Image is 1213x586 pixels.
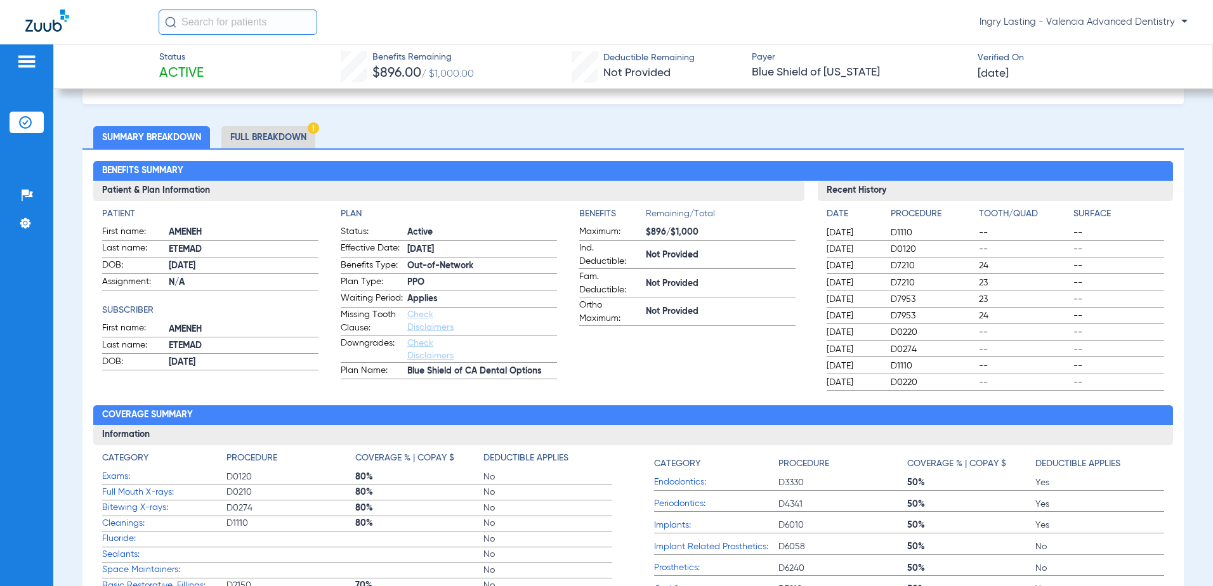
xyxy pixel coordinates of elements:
span: Effective Date: [341,242,403,257]
span: Plan Name: [341,364,403,379]
span: Space Maintainers: [102,563,226,576]
h4: Deductible Applies [483,452,568,465]
span: Verified On [978,51,1193,65]
span: Downgrades: [341,337,403,362]
span: -- [1073,243,1164,256]
app-breakdown-title: Benefits [579,207,646,225]
span: -- [979,360,1069,372]
span: No [483,517,612,530]
app-breakdown-title: Coverage % | Copay $ [907,452,1035,475]
span: 80% [355,502,483,514]
h4: Surface [1073,207,1164,221]
a: Check Disclaimers [407,310,454,332]
span: Ortho Maximum: [579,299,641,325]
span: 50% [907,562,1035,575]
span: -- [1073,343,1164,356]
span: Not Provided [646,249,796,262]
span: D6240 [778,562,907,575]
span: [DATE] [827,243,880,256]
h4: Date [827,207,880,221]
img: Search Icon [165,16,176,28]
span: N/A [169,276,318,289]
span: D7210 [891,277,974,289]
app-breakdown-title: Deductible Applies [483,452,612,469]
span: Ind. Deductible: [579,242,641,268]
span: 24 [979,259,1069,272]
span: 23 [979,293,1069,306]
span: AMENEH [169,226,318,239]
span: [DATE] [169,356,318,369]
span: PPO [407,276,557,289]
h2: Coverage Summary [93,405,1173,426]
span: No [483,533,612,545]
img: Zuub Logo [25,10,69,32]
span: -- [1073,309,1164,322]
span: Plan Type: [341,275,403,290]
span: 50% [907,540,1035,553]
li: Full Breakdown [221,126,315,148]
span: D1110 [226,517,355,530]
span: First name: [102,225,164,240]
span: Not Provided [646,277,796,290]
span: 80% [355,486,483,498]
span: No [483,548,612,561]
span: Last name: [102,242,164,257]
iframe: Chat Widget [1150,525,1213,586]
app-breakdown-title: Subscriber [102,304,318,317]
span: D4341 [778,498,907,511]
span: Yes [1035,498,1164,511]
span: -- [979,343,1069,356]
h4: Deductible Applies [1035,457,1120,471]
span: D0220 [891,376,974,389]
span: D1110 [891,360,974,372]
span: D7953 [891,293,974,306]
span: [DATE] [827,360,880,372]
span: -- [1073,360,1164,372]
h4: Patient [102,207,318,221]
app-breakdown-title: Procedure [226,452,355,469]
span: Implants: [654,519,778,532]
span: D3330 [778,476,907,489]
span: 80% [355,517,483,530]
span: Full Mouth X-rays: [102,486,226,499]
span: -- [1073,259,1164,272]
span: Benefits Type: [341,259,403,274]
app-breakdown-title: Category [654,452,778,475]
span: Assignment: [102,275,164,290]
span: $896.00 [372,67,421,80]
span: -- [979,226,1069,239]
span: Benefits Remaining [372,51,474,64]
span: $896/$1,000 [646,226,796,239]
h3: Patient & Plan Information [93,181,804,201]
span: Payer [752,51,967,64]
h4: Benefits [579,207,646,221]
span: -- [1073,226,1164,239]
span: Prosthetics: [654,561,778,575]
span: DOB: [102,259,164,274]
span: Fam. Deductible: [579,270,641,297]
span: -- [979,326,1069,339]
span: Waiting Period: [341,292,403,307]
span: Remaining/Total [646,207,796,225]
span: [DATE] [827,259,880,272]
h4: Category [654,457,700,471]
span: Not Provided [603,67,671,79]
h4: Coverage % | Copay $ [907,457,1006,471]
span: ETEMAD [169,339,318,353]
h4: Plan [341,207,557,221]
h3: Recent History [818,181,1173,201]
span: 50% [907,519,1035,531]
span: Blue Shield of CA Dental Options [407,365,557,378]
span: 24 [979,309,1069,322]
span: 80% [355,471,483,483]
span: -- [1073,376,1164,389]
span: D7953 [891,309,974,322]
span: -- [1073,277,1164,289]
span: D0210 [226,486,355,498]
span: D0274 [226,502,355,514]
span: Maximum: [579,225,641,240]
span: 50% [907,476,1035,489]
img: hamburger-icon [16,54,37,69]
